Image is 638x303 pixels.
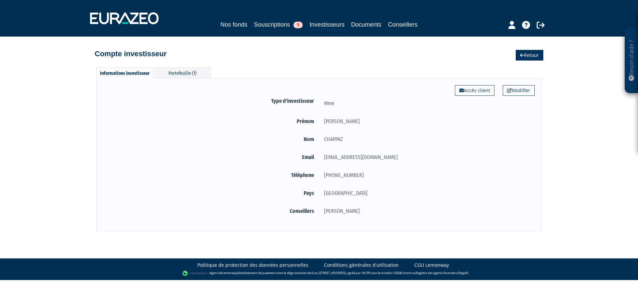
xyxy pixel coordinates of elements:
[503,85,535,96] a: Modifier
[319,189,535,197] div: [GEOGRAPHIC_DATA]
[222,271,237,275] a: Lemonway
[182,270,208,277] img: logo-lemonway.png
[319,135,535,143] div: CHAPPAZ
[324,262,399,268] a: Conditions générales d'utilisation
[293,22,303,28] span: 1
[414,262,449,268] a: CGU Lemonway
[103,97,319,105] label: Type d'investisseur
[103,135,319,143] label: Nom
[455,85,494,96] a: Accès client
[95,50,166,58] h4: Compte investisseur
[516,50,543,61] a: Retour
[351,20,381,29] a: Documents
[319,207,535,215] div: [PERSON_NAME]
[628,30,635,90] p: Besoin d'aide ?
[154,67,211,78] div: Portefeuille (1)
[319,99,535,107] div: Mme
[103,207,319,215] label: Conseillers
[319,171,535,179] div: [PHONE_NUMBER]
[103,171,319,179] label: Téléphone
[309,20,344,30] a: Investisseurs
[254,20,303,29] a: Souscriptions1
[319,153,535,161] div: [EMAIL_ADDRESS][DOMAIN_NAME]
[416,271,468,275] a: Registre des agents financiers (Regafi)
[103,189,319,197] label: Pays
[103,153,319,161] label: Email
[90,12,159,24] img: 1732889491-logotype_eurazeo_blanc_rvb.png
[388,20,418,29] a: Conseillers
[197,262,308,268] a: Politique de protection des données personnelles
[103,117,319,125] label: Prénom
[319,117,535,125] div: [PERSON_NAME]
[220,20,247,29] a: Nos fonds
[7,270,631,277] div: - Agent de (établissement de paiement dont le siège social est situé au [STREET_ADDRESS], agréé p...
[96,67,153,78] div: Informations investisseur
